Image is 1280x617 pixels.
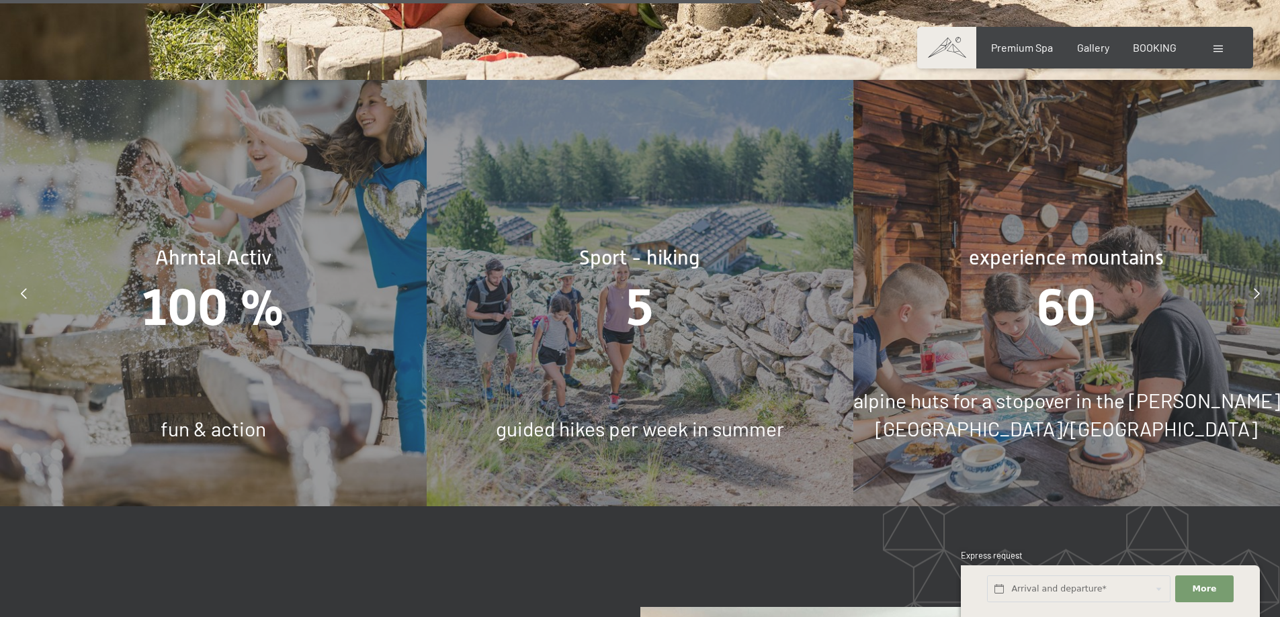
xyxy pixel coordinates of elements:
[961,550,1023,561] span: Express request
[1193,583,1217,595] span: More
[496,416,784,440] span: guided hikes per week in summer
[142,277,285,336] span: 100 %
[579,246,700,269] span: Sport - hiking
[155,246,271,269] span: Ahrntal Activ
[853,388,1280,440] span: alpine huts for a stopover in the [PERSON_NAME][GEOGRAPHIC_DATA]/[GEOGRAPHIC_DATA]
[1133,41,1177,54] a: BOOKING
[1077,41,1109,54] a: Gallery
[626,277,653,336] span: 5
[991,41,1053,54] a: Premium Spa
[969,246,1164,269] span: experience mountains
[1175,575,1233,603] button: More
[161,416,266,440] span: fun & action
[1037,277,1096,336] span: 60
